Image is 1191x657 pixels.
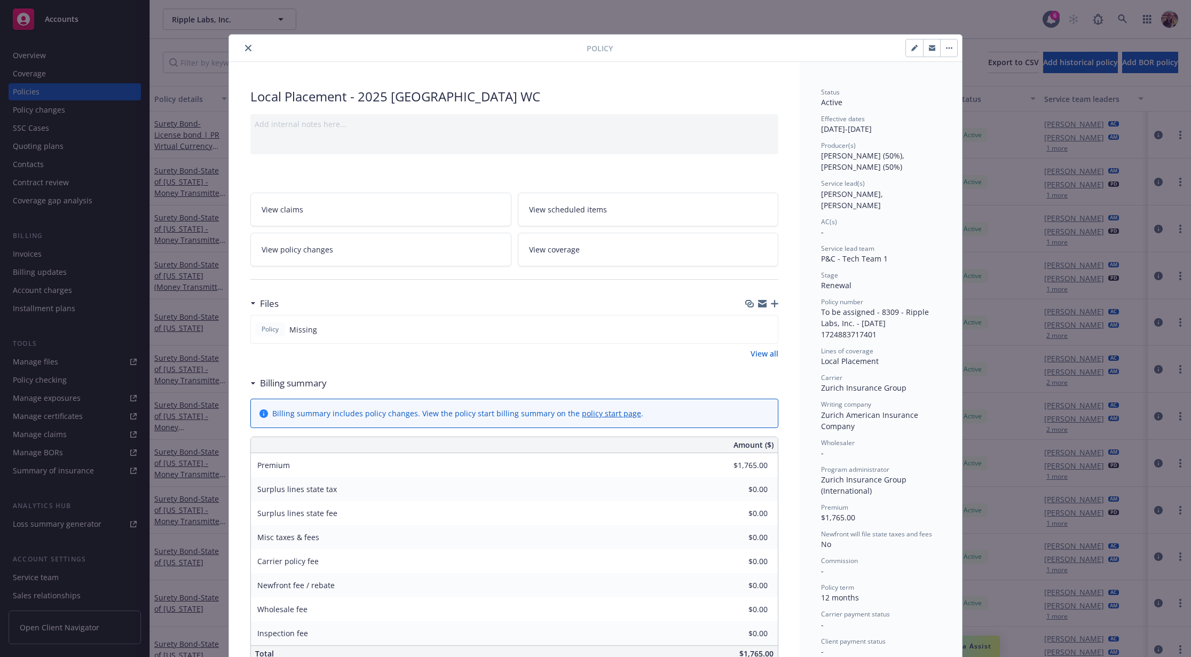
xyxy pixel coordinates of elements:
span: [PERSON_NAME] (50%), [PERSON_NAME] (50%) [821,151,906,172]
span: Program administrator [821,465,889,474]
span: Carrier policy fee [257,556,319,566]
a: View all [751,348,778,359]
a: View scheduled items [518,193,779,226]
span: - [821,227,824,237]
span: $1,765.00 [821,512,855,523]
span: Policy term [821,583,854,592]
span: Renewal [821,280,851,290]
input: 0.00 [705,481,774,497]
span: Amount ($) [733,439,774,450]
input: 0.00 [705,505,774,521]
span: Service lead(s) [821,179,865,188]
input: 0.00 [705,457,774,473]
span: Policy number [821,297,863,306]
span: Premium [257,460,290,470]
div: Add internal notes here... [255,118,774,130]
span: Stage [821,271,838,280]
span: Misc taxes & fees [257,532,319,542]
span: Producer(s) [821,141,856,150]
span: Service lead team [821,244,874,253]
span: View coverage [529,244,580,255]
span: - [821,620,824,630]
span: Effective dates [821,114,865,123]
span: Newfront fee / rebate [257,580,335,590]
span: Status [821,88,840,97]
input: 0.00 [705,601,774,618]
a: View coverage [518,233,779,266]
span: [PERSON_NAME], [PERSON_NAME] [821,189,885,210]
input: 0.00 [705,577,774,593]
span: Carrier [821,373,842,382]
input: 0.00 [705,626,774,642]
span: View claims [262,204,303,215]
span: - [821,448,824,458]
span: Commission [821,556,858,565]
span: Wholesaler [821,438,855,447]
div: Billing summary includes policy changes. View the policy start billing summary on the . [272,408,643,419]
span: Missing [289,324,317,335]
span: - [821,566,824,576]
input: 0.00 [705,553,774,569]
span: Client payment status [821,637,886,646]
span: View scheduled items [529,204,607,215]
button: close [242,42,255,54]
a: View policy changes [250,233,511,266]
span: Active [821,97,842,107]
h3: Files [260,297,279,311]
span: View policy changes [262,244,333,255]
span: Writing company [821,400,871,409]
div: Billing summary [250,376,327,390]
span: Zurich Insurance Group (International) [821,474,909,496]
span: Zurich Insurance Group [821,383,906,393]
div: [DATE] - [DATE] [821,114,941,134]
div: Local Placement [821,355,941,367]
span: 12 months [821,592,859,603]
span: Premium [821,503,848,512]
span: Inspection fee [257,628,308,638]
span: No [821,539,831,549]
span: Lines of coverage [821,346,873,355]
span: Policy [259,324,281,334]
input: 0.00 [705,529,774,545]
span: Surplus lines state tax [257,484,337,494]
a: policy start page [582,408,641,418]
div: Local Placement - 2025 [GEOGRAPHIC_DATA] WC [250,88,778,106]
span: - [821,646,824,656]
h3: Billing summary [260,376,327,390]
span: Zurich American Insurance Company [821,410,920,431]
span: Surplus lines state fee [257,508,337,518]
span: P&C - Tech Team 1 [821,254,888,264]
span: AC(s) [821,217,837,226]
span: Policy [587,43,613,54]
span: Carrier payment status [821,609,890,619]
span: To be assigned - 8309 - Ripple Labs, Inc. - [DATE] 1724883717401 [821,307,931,339]
div: Files [250,297,279,311]
span: Wholesale fee [257,604,307,614]
a: View claims [250,193,511,226]
span: Newfront will file state taxes and fees [821,529,932,539]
